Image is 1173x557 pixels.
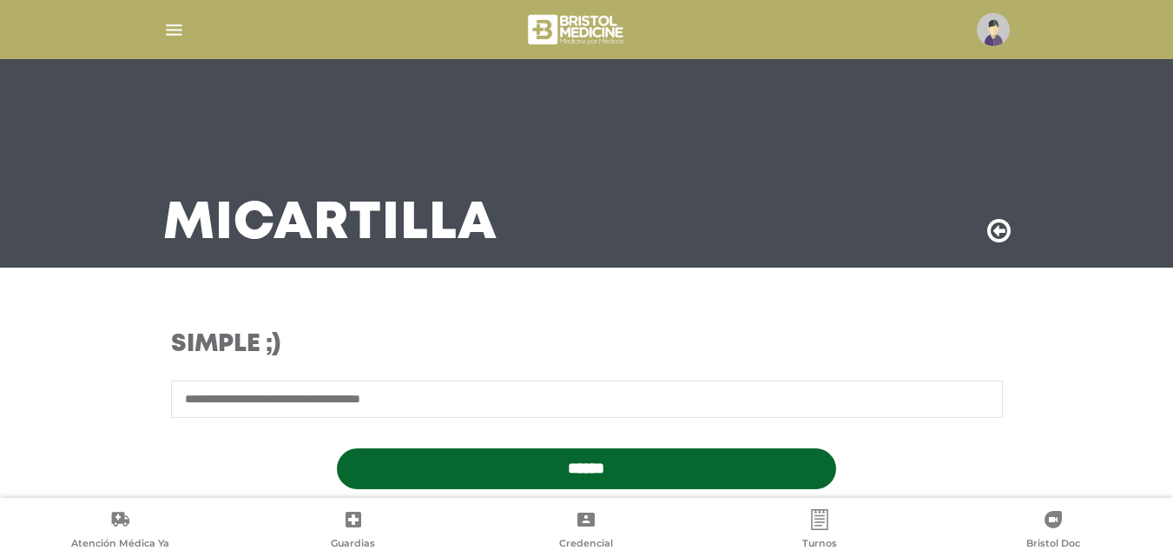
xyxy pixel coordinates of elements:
span: Credencial [559,537,613,553]
a: Bristol Doc [936,509,1170,554]
a: Guardias [237,509,471,554]
h3: Mi Cartilla [163,202,498,247]
span: Guardias [331,537,375,553]
img: Cober_menu-lines-white.svg [163,19,185,41]
img: profile-placeholder.svg [977,13,1010,46]
img: bristol-medicine-blanco.png [525,9,629,50]
a: Turnos [703,509,937,554]
h3: Simple ;) [171,330,698,360]
span: Atención Médica Ya [71,537,169,553]
a: Atención Médica Ya [3,509,237,554]
span: Turnos [802,537,837,553]
span: Bristol Doc [1026,537,1080,553]
a: Credencial [470,509,703,554]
